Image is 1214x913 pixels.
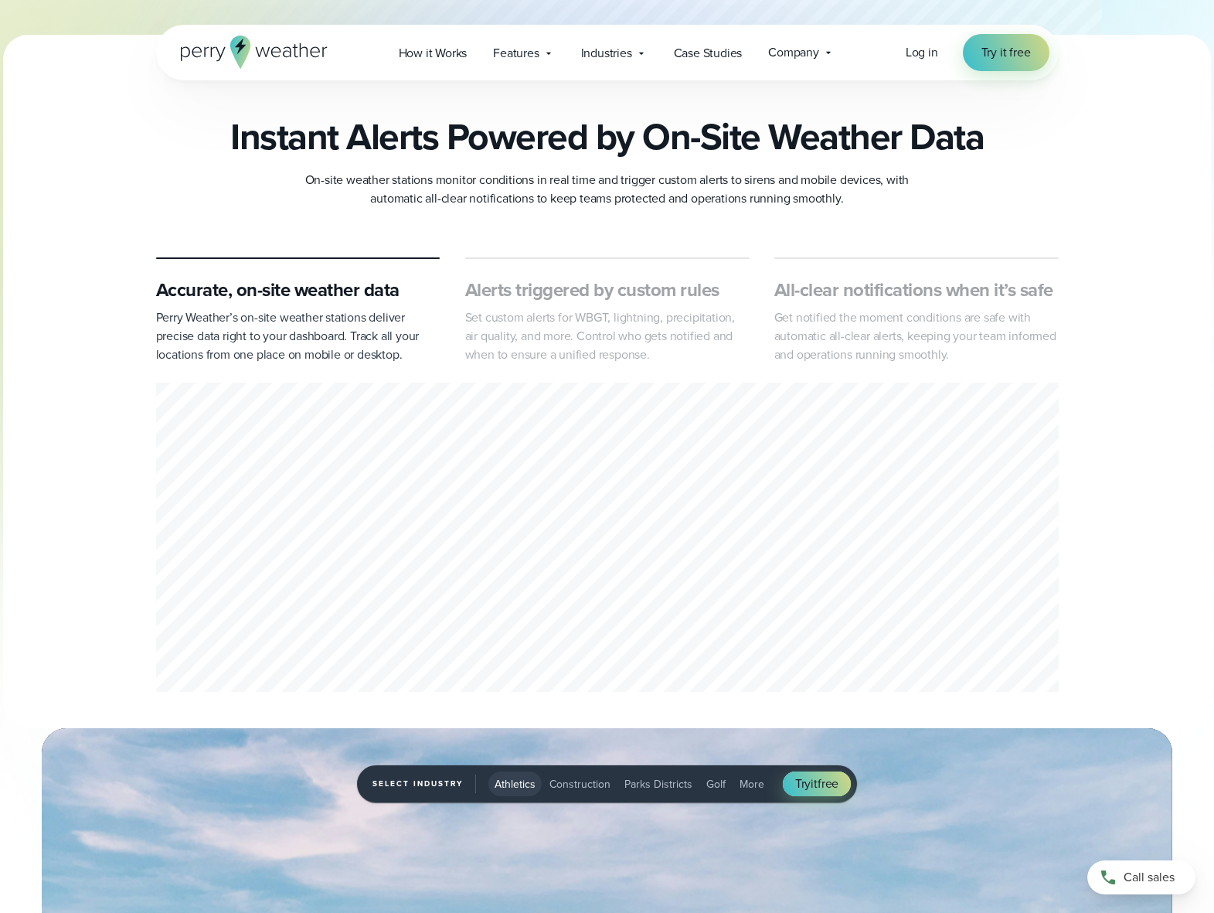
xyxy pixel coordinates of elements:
[156,383,1059,697] div: 1 of 3
[156,308,440,364] p: Perry Weather’s on-site weather stations deliver precise data right to your dashboard. Track all ...
[906,43,938,61] span: Log in
[661,37,756,69] a: Case Studies
[581,44,632,63] span: Industries
[230,115,984,158] h2: Instant Alerts Powered by On-Site Weather Data
[156,278,440,302] h3: Accurate, on-site weather data
[465,308,750,364] p: Set custom alerts for WBGT, lightning, precipitation, air quality, and more. Control who gets not...
[156,383,1059,697] div: slideshow
[700,772,732,796] button: Golf
[465,278,750,302] h3: Alerts triggered by custom rules
[733,772,770,796] button: More
[795,775,838,793] span: Try free
[298,171,916,208] p: On-site weather stations monitor conditions in real time and trigger custom alerts to sirens and ...
[674,44,743,63] span: Case Studies
[399,44,468,63] span: How it Works
[906,43,938,62] a: Log in
[774,278,1059,302] h3: All-clear notifications when it’s safe
[1124,868,1175,887] span: Call sales
[386,37,481,69] a: How it Works
[774,308,1059,364] p: Get notified the moment conditions are safe with automatic all-clear alerts, keeping your team in...
[706,776,726,792] span: Golf
[549,776,610,792] span: Construction
[372,775,476,793] span: Select Industry
[740,776,764,792] span: More
[1087,860,1195,894] a: Call sales
[618,772,699,796] button: Parks Districts
[811,775,818,792] span: it
[488,772,542,796] button: Athletics
[783,772,851,796] a: Tryitfree
[543,772,617,796] button: Construction
[495,776,536,792] span: Athletics
[768,43,819,62] span: Company
[624,776,692,792] span: Parks Districts
[963,34,1049,71] a: Try it free
[981,43,1031,62] span: Try it free
[493,44,539,63] span: Features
